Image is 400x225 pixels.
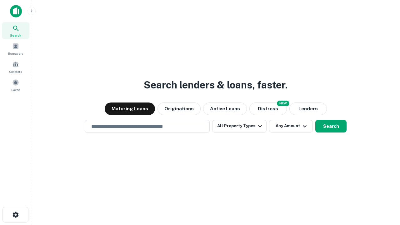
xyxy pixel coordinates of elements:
a: Saved [2,77,29,93]
button: All Property Types [212,120,267,132]
span: Borrowers [8,51,23,56]
button: Originations [157,102,201,115]
a: Search [2,22,29,39]
button: Active Loans [203,102,247,115]
a: Contacts [2,58,29,75]
button: Search distressed loans with lien and other non-mortgage details. [249,102,287,115]
div: NEW [277,101,289,106]
button: Lenders [289,102,327,115]
a: Borrowers [2,40,29,57]
span: Search [10,33,21,38]
span: Saved [11,87,20,92]
button: Any Amount [269,120,313,132]
button: Search [315,120,347,132]
button: Maturing Loans [105,102,155,115]
h3: Search lenders & loans, faster. [144,77,287,92]
img: capitalize-icon.png [10,5,22,17]
span: Contacts [9,69,22,74]
iframe: Chat Widget [369,175,400,205]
